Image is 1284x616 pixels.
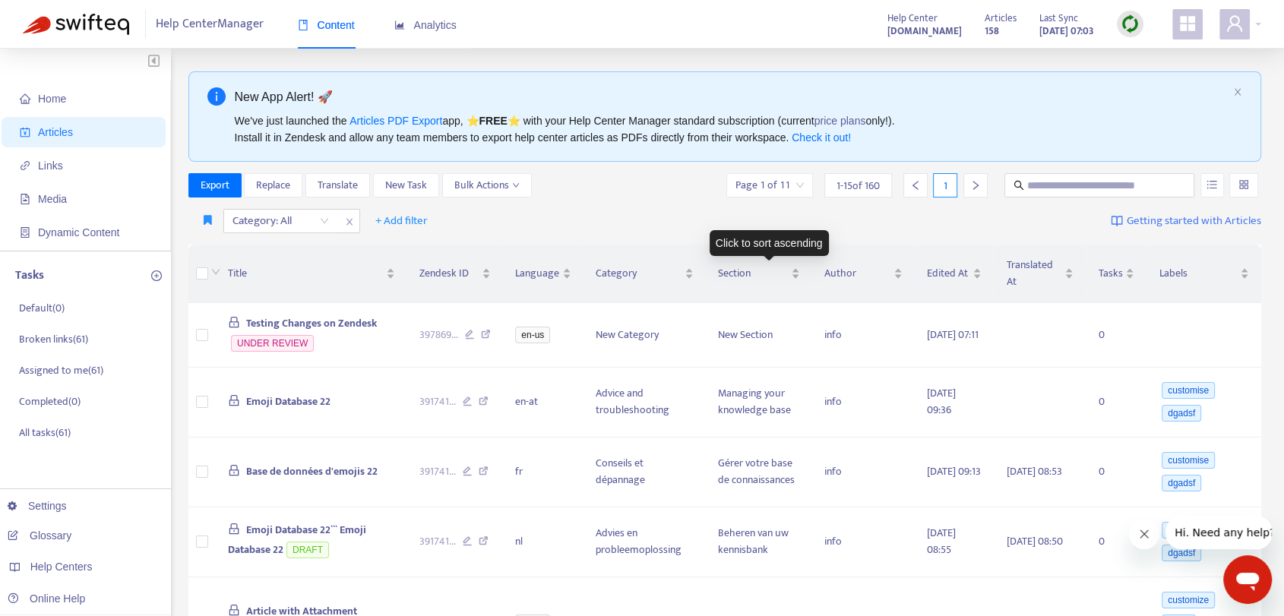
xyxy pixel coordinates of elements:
[419,463,456,480] span: 391741 ...
[1006,463,1061,480] span: [DATE] 08:53
[812,245,914,303] th: Author
[985,10,1017,27] span: Articles
[23,14,129,35] img: Swifteq
[407,245,504,303] th: Zendesk ID
[985,23,999,39] strong: 158
[1223,555,1272,604] iframe: Button to launch messaging window
[1162,545,1201,561] span: dgadsf
[244,173,302,197] button: Replace
[706,303,812,368] td: New Section
[583,303,706,368] td: New Category
[887,10,938,27] span: Help Center
[1162,382,1215,399] span: customise
[927,326,979,343] span: [DATE] 07:11
[836,178,880,194] span: 1 - 15 of 160
[927,524,956,558] span: [DATE] 08:55
[19,331,88,347] p: Broken links ( 61 )
[1129,519,1159,549] iframe: Close message
[1086,245,1146,303] th: Tasks
[710,230,829,256] div: Click to sort ascending
[503,507,583,577] td: nl
[419,265,479,282] span: Zendesk ID
[228,464,240,476] span: lock
[812,507,914,577] td: info
[19,393,81,409] p: Completed ( 0 )
[1200,173,1224,197] button: unordered-list
[442,173,532,197] button: Bulk Actionsdown
[246,393,330,410] span: Emoji Database 22
[887,22,962,39] a: [DOMAIN_NAME]
[706,507,812,577] td: Beheren van uw kennisbank
[1098,265,1122,282] span: Tasks
[38,160,63,172] span: Links
[1086,438,1146,507] td: 0
[1162,452,1215,469] span: customise
[394,19,457,31] span: Analytics
[1162,405,1201,422] span: dgadsf
[419,533,456,550] span: 391741 ...
[706,438,812,507] td: Gérer votre base de connaissances
[583,245,706,303] th: Category
[235,87,1228,106] div: New App Alert! 🚀
[419,393,456,410] span: 391741 ...
[970,180,981,191] span: right
[1159,265,1237,282] span: Labels
[718,265,788,282] span: Section
[1039,23,1094,39] strong: [DATE] 07:03
[20,127,30,137] span: account-book
[812,438,914,507] td: info
[151,270,162,281] span: plus-circle
[1233,87,1242,97] button: close
[8,500,67,512] a: Settings
[20,160,30,171] span: link
[596,265,682,282] span: Category
[156,10,264,39] span: Help Center Manager
[814,115,866,127] a: price plans
[812,303,914,368] td: info
[927,265,970,282] span: Edited At
[927,384,956,419] span: [DATE] 09:36
[1014,180,1024,191] span: search
[340,213,359,231] span: close
[19,362,103,378] p: Assigned to me ( 61 )
[19,300,65,316] p: Default ( 0 )
[246,463,378,480] span: Base de données d'emojis 22
[30,561,93,573] span: Help Centers
[305,173,370,197] button: Translate
[1121,14,1140,33] img: sync.dc5367851b00ba804db3.png
[887,23,962,39] strong: [DOMAIN_NAME]
[201,177,229,194] span: Export
[385,177,427,194] span: New Task
[915,245,995,303] th: Edited At
[38,126,73,138] span: Articles
[583,368,706,438] td: Advice and troubleshooting
[228,265,383,282] span: Title
[19,425,71,441] p: All tasks ( 61 )
[364,209,439,233] button: + Add filter
[812,368,914,438] td: info
[231,335,314,352] span: UNDER REVIEW
[1127,213,1261,230] span: Getting started with Articles
[9,11,109,23] span: Hi. Need any help?
[824,265,890,282] span: Author
[1111,209,1261,233] a: Getting started with Articles
[583,438,706,507] td: Conseils et dépannage
[1006,532,1062,550] span: [DATE] 08:50
[503,245,583,303] th: Language
[1225,14,1244,33] span: user
[38,226,119,239] span: Dynamic Content
[1086,303,1146,368] td: 0
[792,131,851,144] a: Check it out!
[1178,14,1197,33] span: appstore
[235,112,1228,146] div: We've just launched the app, ⭐ ⭐️ with your Help Center Manager standard subscription (current on...
[1006,257,1061,290] span: Translated At
[38,93,66,105] span: Home
[228,316,240,328] span: lock
[419,327,458,343] span: 397869 ...
[479,115,507,127] b: FREE
[1111,215,1123,227] img: image-link
[298,19,355,31] span: Content
[318,177,358,194] span: Translate
[228,604,240,616] span: lock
